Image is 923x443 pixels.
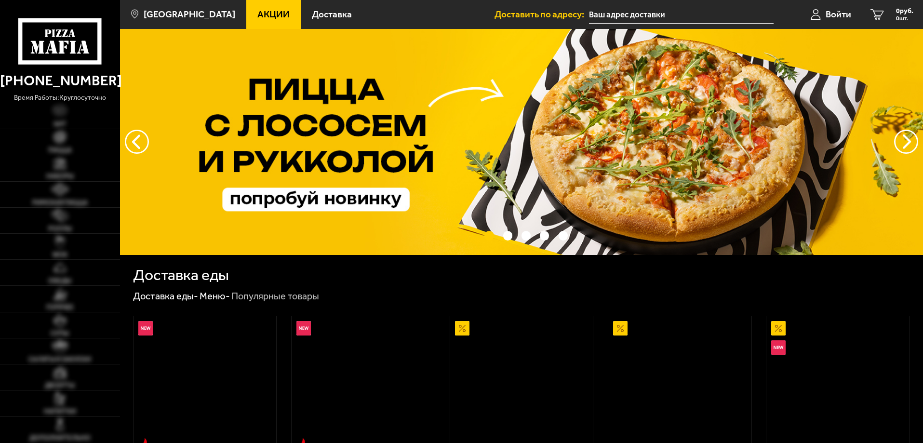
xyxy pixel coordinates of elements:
[296,321,311,336] img: Новинка
[826,10,851,19] span: Войти
[200,290,230,302] a: Меню-
[29,435,91,442] span: Дополнительно
[45,382,75,389] span: Десерты
[540,231,549,240] button: точки переключения
[32,200,88,206] span: Римская пицца
[559,231,568,240] button: точки переключения
[231,290,319,303] div: Популярные товары
[46,173,74,180] span: Наборы
[771,321,786,336] img: Акционный
[144,10,235,19] span: [GEOGRAPHIC_DATA]
[312,10,352,19] span: Доставка
[53,252,67,258] span: WOK
[54,121,67,128] span: Хит
[48,147,72,154] span: Пицца
[896,8,913,14] span: 0 руб.
[896,15,913,21] span: 0 шт.
[48,278,71,284] span: Обеды
[28,356,91,363] span: Салаты и закуски
[125,130,149,154] button: следующий
[46,304,74,311] span: Горячее
[484,231,494,240] button: точки переключения
[894,130,918,154] button: предыдущий
[455,321,469,336] img: Акционный
[133,290,198,302] a: Доставка еды-
[613,321,628,336] img: Акционный
[257,10,290,19] span: Акции
[522,231,531,240] button: точки переключения
[495,10,589,19] span: Доставить по адресу:
[44,408,76,415] span: Напитки
[133,268,229,283] h1: Доставка еды
[51,330,69,337] span: Супы
[503,231,512,240] button: точки переключения
[48,226,72,232] span: Роллы
[589,6,774,24] input: Ваш адрес доставки
[138,321,153,336] img: Новинка
[771,340,786,355] img: Новинка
